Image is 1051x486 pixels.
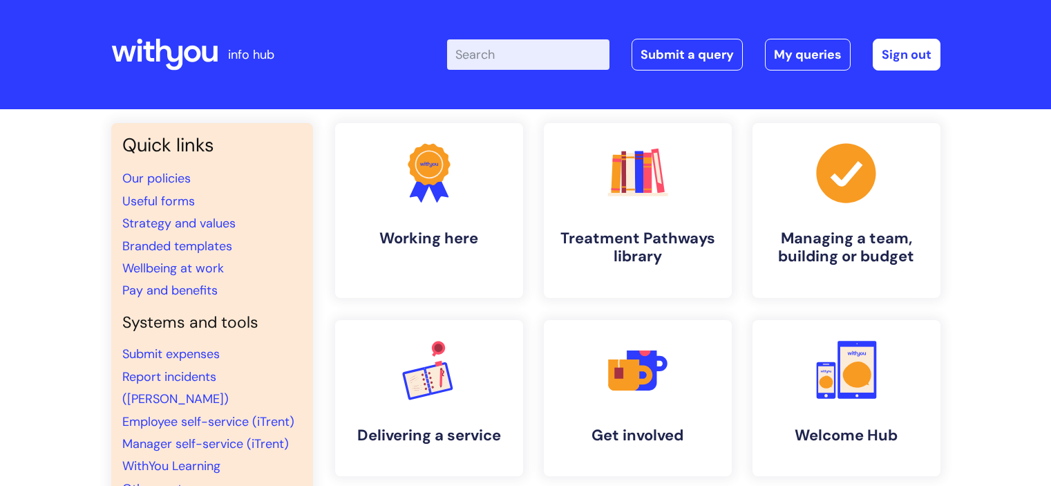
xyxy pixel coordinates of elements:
[122,193,195,209] a: Useful forms
[228,44,274,66] p: info hub
[122,260,224,277] a: Wellbeing at work
[122,170,191,187] a: Our policies
[122,458,220,474] a: WithYou Learning
[335,320,523,476] a: Delivering a service
[122,346,220,362] a: Submit expenses
[752,123,940,298] a: Managing a team, building or budget
[764,230,929,266] h4: Managing a team, building or budget
[752,320,940,476] a: Welcome Hub
[346,230,512,247] h4: Working here
[122,238,232,254] a: Branded templates
[873,39,940,71] a: Sign out
[544,123,732,298] a: Treatment Pathways library
[335,123,523,298] a: Working here
[555,230,721,266] h4: Treatment Pathways library
[122,215,236,232] a: Strategy and values
[122,436,289,452] a: Manager self-service (iTrent)
[447,39,609,70] input: Search
[122,134,302,156] h3: Quick links
[765,39,851,71] a: My queries
[122,368,229,407] a: Report incidents ([PERSON_NAME])
[555,427,721,445] h4: Get involved
[346,427,512,445] h4: Delivering a service
[122,282,218,299] a: Pay and benefits
[544,320,732,476] a: Get involved
[632,39,743,71] a: Submit a query
[122,413,294,430] a: Employee self-service (iTrent)
[122,313,302,333] h4: Systems and tools
[764,427,929,445] h4: Welcome Hub
[447,39,940,71] div: | -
